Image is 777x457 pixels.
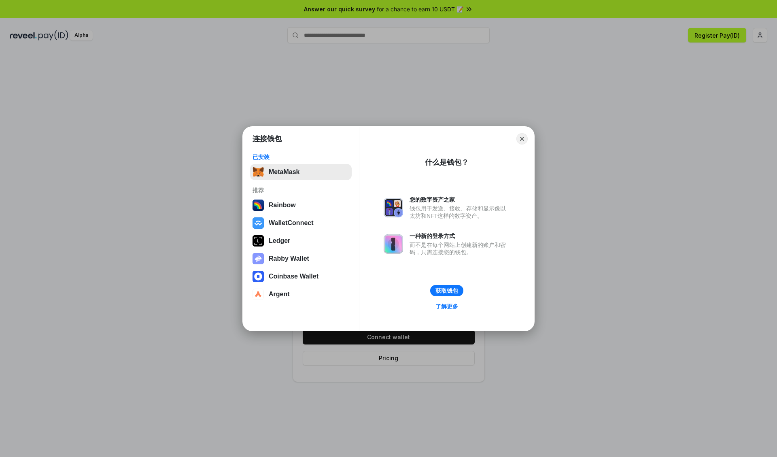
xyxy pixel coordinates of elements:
[425,157,469,167] div: 什么是钱包？
[253,217,264,229] img: svg+xml,%3Csvg%20width%3D%2228%22%20height%3D%2228%22%20viewBox%3D%220%200%2028%2028%22%20fill%3D...
[253,271,264,282] img: svg+xml,%3Csvg%20width%3D%2228%22%20height%3D%2228%22%20viewBox%3D%220%200%2028%2028%22%20fill%3D...
[269,273,318,280] div: Coinbase Wallet
[435,303,458,310] div: 了解更多
[253,187,349,194] div: 推荐
[269,202,296,209] div: Rainbow
[253,153,349,161] div: 已安装
[253,200,264,211] img: svg+xml,%3Csvg%20width%3D%22120%22%20height%3D%22120%22%20viewBox%3D%220%200%20120%20120%22%20fil...
[269,219,314,227] div: WalletConnect
[430,285,463,296] button: 获取钱包
[516,133,528,145] button: Close
[250,251,352,267] button: Rabby Wallet
[410,205,510,219] div: 钱包用于发送、接收、存储和显示像以太坊和NFT这样的数字资产。
[269,291,290,298] div: Argent
[253,166,264,178] img: svg+xml,%3Csvg%20fill%3D%22none%22%20height%3D%2233%22%20viewBox%3D%220%200%2035%2033%22%20width%...
[410,241,510,256] div: 而不是在每个网站上创建新的账户和密码，只需连接您的钱包。
[250,233,352,249] button: Ledger
[384,234,403,254] img: svg+xml,%3Csvg%20xmlns%3D%22http%3A%2F%2Fwww.w3.org%2F2000%2Fsvg%22%20fill%3D%22none%22%20viewBox...
[384,198,403,217] img: svg+xml,%3Csvg%20xmlns%3D%22http%3A%2F%2Fwww.w3.org%2F2000%2Fsvg%22%20fill%3D%22none%22%20viewBox...
[410,196,510,203] div: 您的数字资产之家
[250,164,352,180] button: MetaMask
[269,237,290,244] div: Ledger
[269,168,299,176] div: MetaMask
[253,253,264,264] img: svg+xml,%3Csvg%20xmlns%3D%22http%3A%2F%2Fwww.w3.org%2F2000%2Fsvg%22%20fill%3D%22none%22%20viewBox...
[431,301,463,312] a: 了解更多
[250,286,352,302] button: Argent
[250,197,352,213] button: Rainbow
[250,215,352,231] button: WalletConnect
[269,255,309,262] div: Rabby Wallet
[253,235,264,247] img: svg+xml,%3Csvg%20xmlns%3D%22http%3A%2F%2Fwww.w3.org%2F2000%2Fsvg%22%20width%3D%2228%22%20height%3...
[253,289,264,300] img: svg+xml,%3Csvg%20width%3D%2228%22%20height%3D%2228%22%20viewBox%3D%220%200%2028%2028%22%20fill%3D...
[410,232,510,240] div: 一种新的登录方式
[435,287,458,294] div: 获取钱包
[250,268,352,285] button: Coinbase Wallet
[253,134,282,144] h1: 连接钱包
